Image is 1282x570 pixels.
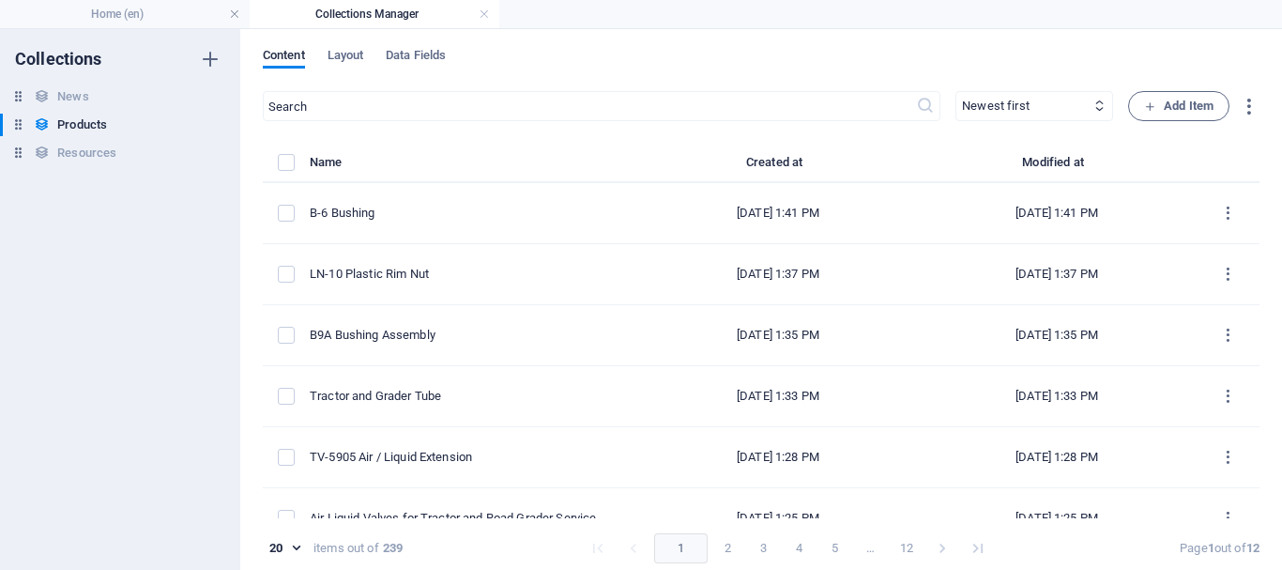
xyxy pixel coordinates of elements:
[1180,540,1259,557] div: Page out of
[15,48,102,70] h6: Collections
[892,533,922,563] button: Go to page 12
[250,4,499,24] h4: Collections Manager
[263,91,916,121] input: Search
[927,533,957,563] button: Go to next page
[1144,95,1213,117] span: Add Item
[383,540,403,557] strong: 239
[310,388,624,405] div: Tractor and Grader Tube
[749,533,779,563] button: Go to page 3
[57,142,116,164] h6: Resources
[57,114,107,136] h6: Products
[639,151,918,183] th: Created at
[57,85,88,108] h6: News
[199,48,221,70] i: Create new collection
[310,327,624,344] div: B9A Bushing Assembly
[713,533,743,563] button: Go to page 2
[263,540,306,557] div: 20
[1246,541,1259,555] strong: 12
[310,151,639,183] th: Name
[933,449,1182,466] div: [DATE] 1:28 PM
[933,327,1182,344] div: [DATE] 1:35 PM
[963,533,993,563] button: Go to last page
[933,510,1182,527] div: [DATE] 1:25 PM
[654,533,708,563] button: page 1
[654,205,903,222] div: [DATE] 1:41 PM
[918,151,1197,183] th: Modified at
[1128,91,1229,121] button: Add Item
[933,388,1182,405] div: [DATE] 1:33 PM
[654,266,903,283] div: [DATE] 1:37 PM
[263,44,305,70] span: Content
[580,533,996,563] nav: pagination navigation
[820,533,850,563] button: Go to page 5
[310,205,624,222] div: B-6 Bushing
[313,540,379,557] div: items out of
[933,205,1182,222] div: [DATE] 1:41 PM
[785,533,815,563] button: Go to page 4
[654,327,903,344] div: [DATE] 1:35 PM
[654,510,903,527] div: [DATE] 1:25 PM
[933,266,1182,283] div: [DATE] 1:37 PM
[1208,541,1214,555] strong: 1
[310,266,624,283] div: LN-10 Plastic Rim Nut
[386,44,446,70] span: Data Fields
[654,449,903,466] div: [DATE] 1:28 PM
[310,449,624,466] div: TV-5905 Air / Liquid Extension
[856,540,886,557] div: …
[328,44,364,70] span: Layout
[310,510,624,527] div: Air Liquid Valves for Tractor and Road Grader Service
[654,388,903,405] div: [DATE] 1:33 PM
